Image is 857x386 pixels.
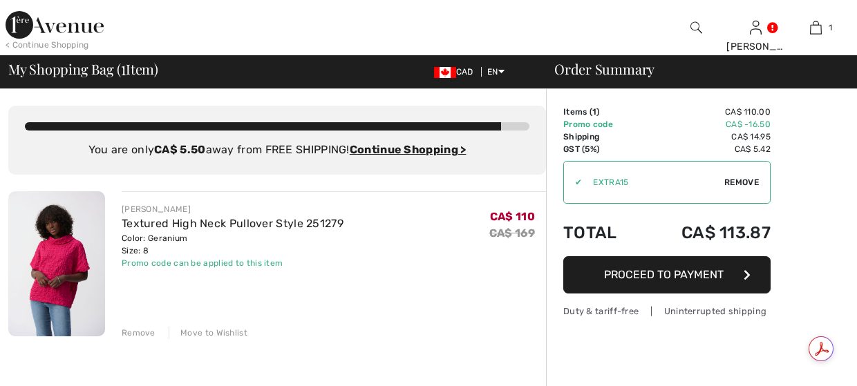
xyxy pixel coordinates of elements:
[690,19,702,36] img: search the website
[810,19,822,36] img: My Bag
[6,11,104,39] img: 1ère Avenue
[563,143,641,155] td: GST (5%)
[122,217,343,230] a: Textured High Neck Pullover Style 251279
[750,19,762,36] img: My Info
[169,327,247,339] div: Move to Wishlist
[563,131,641,143] td: Shipping
[538,62,849,76] div: Order Summary
[604,268,724,281] span: Proceed to Payment
[487,67,505,77] span: EN
[563,106,641,118] td: Items ( )
[582,162,724,203] input: Promo code
[829,21,832,34] span: 1
[641,106,771,118] td: CA$ 110.00
[641,131,771,143] td: CA$ 14.95
[122,232,343,257] div: Color: Geranium Size: 8
[122,203,343,215] div: [PERSON_NAME]
[434,67,456,78] img: Canadian Dollar
[641,143,771,155] td: CA$ 5.42
[25,142,529,158] div: You are only away from FREE SHIPPING!
[726,39,785,54] div: [PERSON_NAME]
[121,59,126,77] span: 1
[489,226,535,240] s: CA$ 169
[592,107,596,117] span: 1
[154,143,205,156] strong: CA$ 5.50
[750,21,762,34] a: Sign In
[563,209,641,256] td: Total
[563,305,771,318] div: Duty & tariff-free | Uninterrupted shipping
[641,209,771,256] td: CA$ 113.87
[122,327,156,339] div: Remove
[563,118,641,131] td: Promo code
[563,256,771,293] button: Proceed to Payment
[564,176,582,189] div: ✔
[8,191,105,336] img: Textured High Neck Pullover Style 251279
[787,19,845,36] a: 1
[122,257,343,269] div: Promo code can be applied to this item
[641,118,771,131] td: CA$ -16.50
[350,143,467,156] a: Continue Shopping >
[434,67,479,77] span: CAD
[6,39,89,51] div: < Continue Shopping
[724,176,759,189] span: Remove
[8,62,158,76] span: My Shopping Bag ( Item)
[490,210,535,223] span: CA$ 110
